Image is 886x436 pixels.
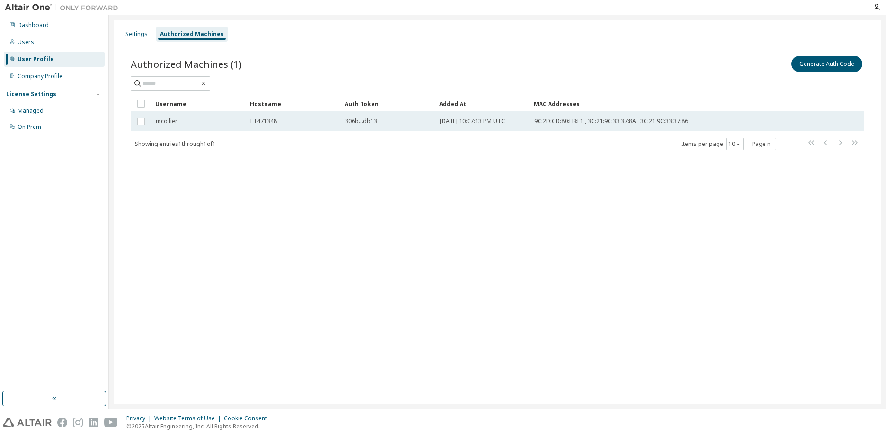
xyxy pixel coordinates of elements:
span: LT471348 [250,118,277,125]
div: Authorized Machines [160,30,224,38]
p: © 2025 Altair Engineering, Inc. All Rights Reserved. [126,422,273,430]
div: Added At [439,96,526,111]
div: Dashboard [18,21,49,29]
div: Company Profile [18,73,62,80]
span: 806b...db13 [345,118,377,125]
div: On Prem [18,123,41,131]
span: Items per page [681,138,744,150]
div: MAC Addresses [534,96,765,111]
div: Settings [125,30,148,38]
span: Showing entries 1 through 1 of 1 [135,140,216,148]
img: youtube.svg [104,418,118,427]
span: mcollier [156,118,177,125]
img: Altair One [5,3,123,12]
div: License Settings [6,91,56,98]
div: Privacy [126,415,154,422]
button: 10 [728,140,741,148]
span: Authorized Machines (1) [131,57,242,71]
button: Generate Auth Code [791,56,862,72]
img: facebook.svg [57,418,67,427]
div: Cookie Consent [224,415,273,422]
div: Users [18,38,34,46]
div: Managed [18,107,44,115]
span: 9C:2D:CD:80:EB:E1 , 3C:21:9C:33:37:8A , 3C:21:9C:33:37:86 [534,118,688,125]
div: Website Terms of Use [154,415,224,422]
span: Page n. [752,138,797,150]
span: [DATE] 10:07:13 PM UTC [440,118,505,125]
div: Hostname [250,96,337,111]
img: instagram.svg [73,418,83,427]
img: altair_logo.svg [3,418,52,427]
div: User Profile [18,55,54,63]
div: Username [155,96,242,111]
img: linkedin.svg [89,418,98,427]
div: Auth Token [345,96,432,111]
